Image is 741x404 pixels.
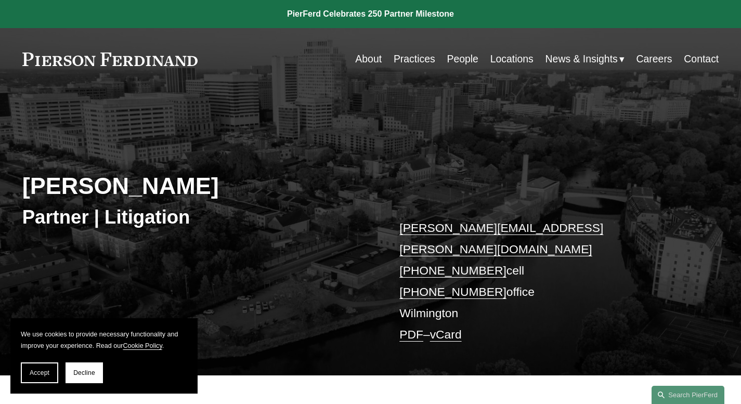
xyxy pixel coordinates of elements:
a: vCard [430,328,462,341]
a: [PHONE_NUMBER] [399,285,506,298]
a: Practices [394,49,435,69]
a: folder dropdown [545,49,625,69]
a: Cookie Policy [123,342,162,349]
a: [PHONE_NUMBER] [399,264,506,277]
span: Decline [73,369,95,376]
a: About [355,49,382,69]
a: [PERSON_NAME][EMAIL_ADDRESS][PERSON_NAME][DOMAIN_NAME] [399,221,603,256]
p: We use cookies to provide necessary functionality and improve your experience. Read our . [21,329,187,352]
button: Decline [66,362,103,383]
p: cell office Wilmington – [399,217,690,346]
h2: [PERSON_NAME] [22,172,371,201]
a: Search this site [652,386,724,404]
a: People [447,49,478,69]
button: Accept [21,362,58,383]
a: Locations [490,49,534,69]
a: Careers [636,49,672,69]
section: Cookie banner [10,318,198,394]
span: Accept [30,369,49,376]
a: PDF [399,328,423,341]
a: Contact [684,49,719,69]
h3: Partner | Litigation [22,205,371,229]
span: News & Insights [545,50,618,68]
